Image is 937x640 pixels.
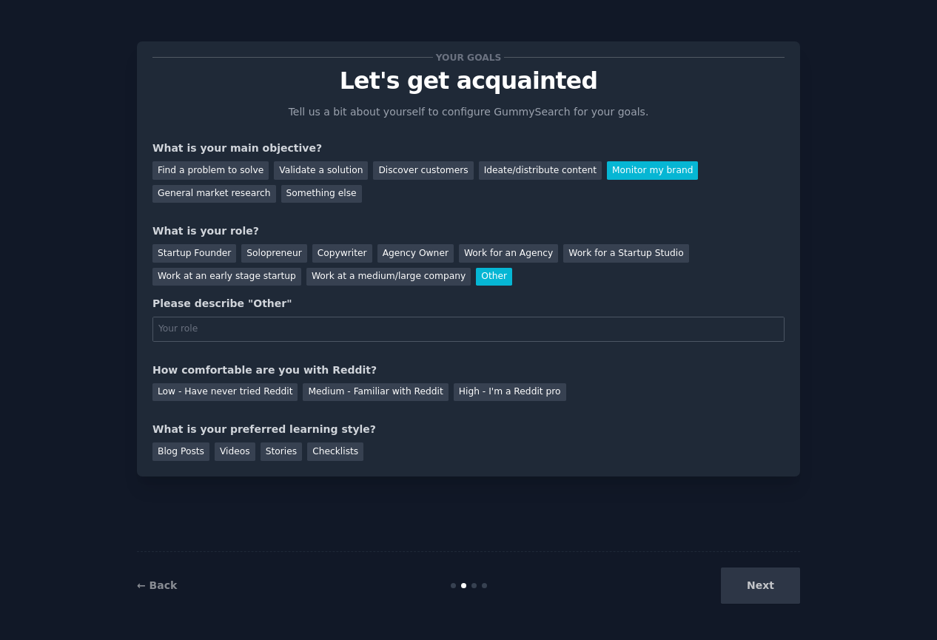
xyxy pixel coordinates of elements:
div: What is your role? [152,223,785,239]
div: Solopreneur [241,244,306,263]
div: Low - Have never tried Reddit [152,383,298,402]
div: General market research [152,185,276,203]
div: High - I'm a Reddit pro [454,383,566,402]
div: Agency Owner [377,244,454,263]
a: ← Back [137,579,177,591]
div: Work at an early stage startup [152,268,301,286]
div: How comfortable are you with Reddit? [152,363,785,378]
div: Medium - Familiar with Reddit [303,383,448,402]
div: Monitor my brand [607,161,698,180]
div: What is your preferred learning style? [152,422,785,437]
div: Something else [281,185,362,203]
div: Please describe "Other" [152,296,785,311]
div: Validate a solution [274,161,368,180]
div: Other [476,268,512,286]
div: Work at a medium/large company [306,268,471,286]
div: Videos [215,442,255,461]
div: Blog Posts [152,442,209,461]
div: Stories [261,442,302,461]
div: Ideate/distribute content [479,161,602,180]
div: Work for a Startup Studio [563,244,688,263]
div: Checklists [307,442,363,461]
div: Discover customers [373,161,473,180]
div: Startup Founder [152,244,236,263]
p: Let's get acquainted [152,68,785,94]
div: Copywriter [312,244,372,263]
div: Find a problem to solve [152,161,269,180]
div: Work for an Agency [459,244,558,263]
div: What is your main objective? [152,141,785,156]
p: Tell us a bit about yourself to configure GummySearch for your goals. [282,104,655,120]
input: Your role [152,317,785,342]
span: Your goals [433,50,504,65]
